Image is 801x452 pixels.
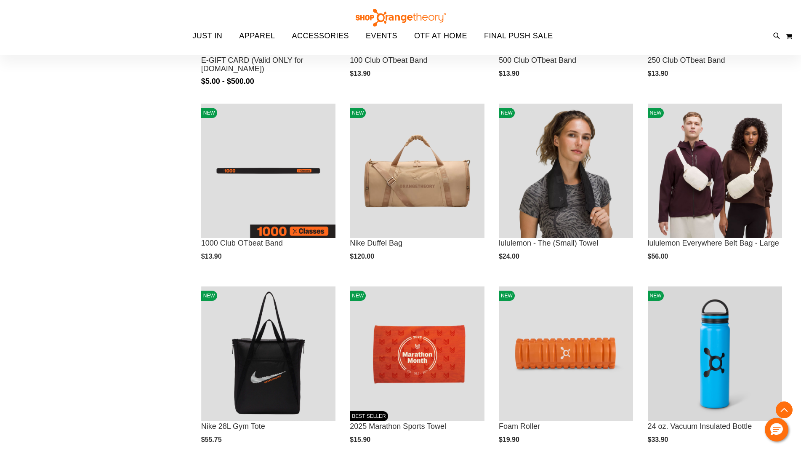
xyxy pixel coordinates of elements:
a: ACCESSORIES [284,27,358,45]
span: $33.90 [648,436,670,443]
a: Image of 1000 Club OTbeat BandNEW [201,104,335,239]
a: Nike Duffel Bag [350,239,402,247]
img: Foam Roller [499,286,633,421]
button: Hello, have a question? Let’s chat. [765,418,788,441]
img: lululemon Everywhere Belt Bag - Large [648,104,782,238]
img: 24 oz. Vacuum Insulated Bottle [648,286,782,421]
a: Nike 28L Gym Tote [201,422,265,431]
a: lululemon Everywhere Belt Bag - LargeNEW [648,104,782,239]
span: $15.90 [350,436,372,443]
span: $13.90 [350,70,372,77]
a: E-GIFT CARD (Valid ONLY for [DOMAIN_NAME]) [201,56,303,73]
a: JUST IN [184,27,231,46]
a: Nike 28L Gym ToteNEW [201,286,335,422]
span: NEW [648,291,664,301]
span: BEST SELLER [350,411,388,421]
span: FINAL PUSH SALE [484,27,553,45]
span: $56.00 [648,253,670,260]
a: lululemon - The (Small) TowelNEW [499,104,633,239]
a: 2025 Marathon Sports TowelNEWBEST SELLER [350,286,484,422]
span: $13.90 [499,70,521,77]
span: ACCESSORIES [292,27,349,45]
span: NEW [499,291,515,301]
img: lululemon - The (Small) Towel [499,104,633,238]
a: 500 Club OTbeat Band [499,56,576,64]
a: lululemon Everywhere Belt Bag - Large [648,239,779,247]
span: OTF AT HOME [414,27,467,45]
img: Image of 1000 Club OTbeat Band [201,104,335,238]
a: 24 oz. Vacuum Insulated Bottle [648,422,752,431]
div: product [495,99,637,282]
span: NEW [648,108,664,118]
span: $13.90 [648,70,670,77]
span: NEW [499,108,515,118]
span: EVENTS [366,27,397,45]
span: NEW [201,108,217,118]
a: 2025 Marathon Sports Towel [350,422,446,431]
span: NEW [350,108,366,118]
a: APPAREL [231,27,283,46]
img: Nike 28L Gym Tote [201,286,335,421]
a: FINAL PUSH SALE [476,27,561,46]
div: product [644,99,786,282]
a: 24 oz. Vacuum Insulated BottleNEW [648,286,782,422]
a: EVENTS [357,27,406,46]
span: $24.00 [499,253,521,260]
span: $55.75 [201,436,223,443]
span: $120.00 [350,253,375,260]
span: NEW [350,291,366,301]
span: JUST IN [192,27,222,45]
img: Shop Orangetheory [354,9,447,27]
a: lululemon - The (Small) Towel [499,239,598,247]
img: Nike Duffel Bag [350,104,484,238]
a: 100 Club OTbeat Band [350,56,427,64]
div: product [346,99,488,282]
a: 1000 Club OTbeat Band [201,239,283,247]
span: $5.00 - $500.00 [201,77,254,86]
a: Foam Roller [499,422,540,431]
a: OTF AT HOME [406,27,476,46]
a: Foam RollerNEW [499,286,633,422]
span: NEW [201,291,217,301]
button: Back To Top [776,401,793,418]
span: $13.90 [201,253,223,260]
img: 2025 Marathon Sports Towel [350,286,484,421]
span: $19.90 [499,436,521,443]
a: Nike Duffel BagNEW [350,104,484,239]
div: product [197,99,340,278]
a: 250 Club OTbeat Band [648,56,725,64]
span: APPAREL [239,27,275,45]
